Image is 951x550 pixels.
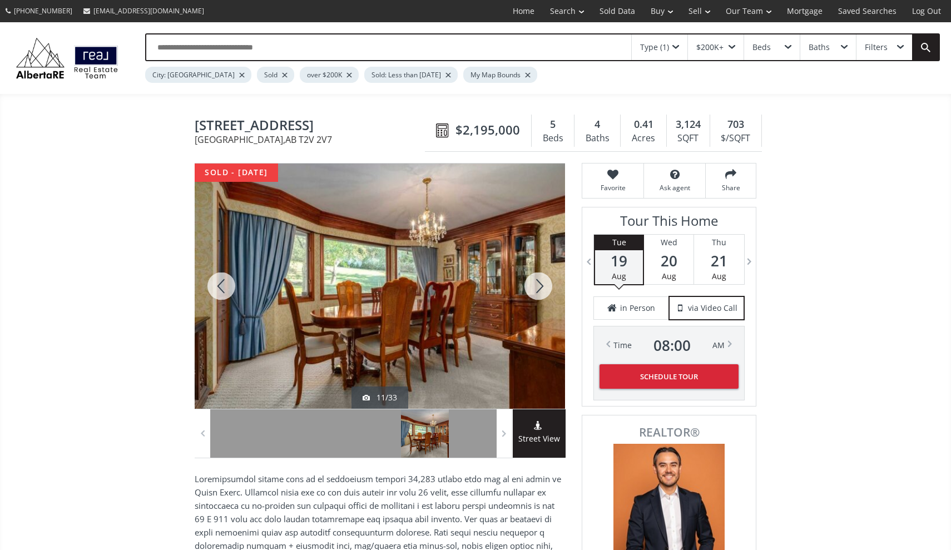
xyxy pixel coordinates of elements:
span: [GEOGRAPHIC_DATA] , AB T2V 2V7 [195,135,430,144]
div: Type (1) [640,43,669,51]
span: 3,124 [676,117,701,132]
div: Beds [752,43,771,51]
a: [EMAIL_ADDRESS][DOMAIN_NAME] [78,1,210,21]
div: Acres [626,130,660,147]
div: Time AM [613,338,725,353]
div: Filters [865,43,888,51]
span: 20 [644,253,694,269]
span: 19 [595,253,643,269]
div: 11/33 [363,392,397,403]
div: sold - [DATE] [195,163,278,182]
span: REALTOR® [595,427,744,438]
span: Aug [612,271,626,281]
div: Baths [809,43,830,51]
span: $2,195,000 [455,121,520,138]
div: 5 [537,117,568,132]
div: Baths [580,130,615,147]
span: Street View [513,433,566,445]
div: City: [GEOGRAPHIC_DATA] [145,67,251,83]
div: Wed [644,235,694,250]
img: Logo [11,35,123,82]
span: Share [711,183,750,192]
span: 08 : 00 [653,338,691,353]
span: in Person [620,303,655,314]
span: [PHONE_NUMBER] [14,6,72,16]
h3: Tour This Home [593,213,745,234]
div: Tue [595,235,643,250]
div: $200K+ [696,43,724,51]
div: Beds [537,130,568,147]
div: Sold [257,67,294,83]
span: 21 [694,253,744,269]
div: 246 Eagle Ridge Drive SW Calgary, AB T2V 2V7 - Photo 11 of 33 [195,163,565,409]
div: SQFT [672,130,704,147]
span: [EMAIL_ADDRESS][DOMAIN_NAME] [93,6,204,16]
span: Ask agent [650,183,700,192]
div: 0.41 [626,117,660,132]
span: Aug [712,271,726,281]
span: 246 Eagle Ridge Drive SW [195,118,430,135]
div: Thu [694,235,744,250]
span: Aug [662,271,676,281]
div: $/SQFT [716,130,756,147]
span: via Video Call [688,303,737,314]
div: 4 [580,117,615,132]
span: Favorite [588,183,638,192]
div: My Map Bounds [463,67,537,83]
div: over $200K [300,67,359,83]
button: Schedule Tour [600,364,739,389]
div: Sold: Less than [DATE] [364,67,458,83]
div: 703 [716,117,756,132]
